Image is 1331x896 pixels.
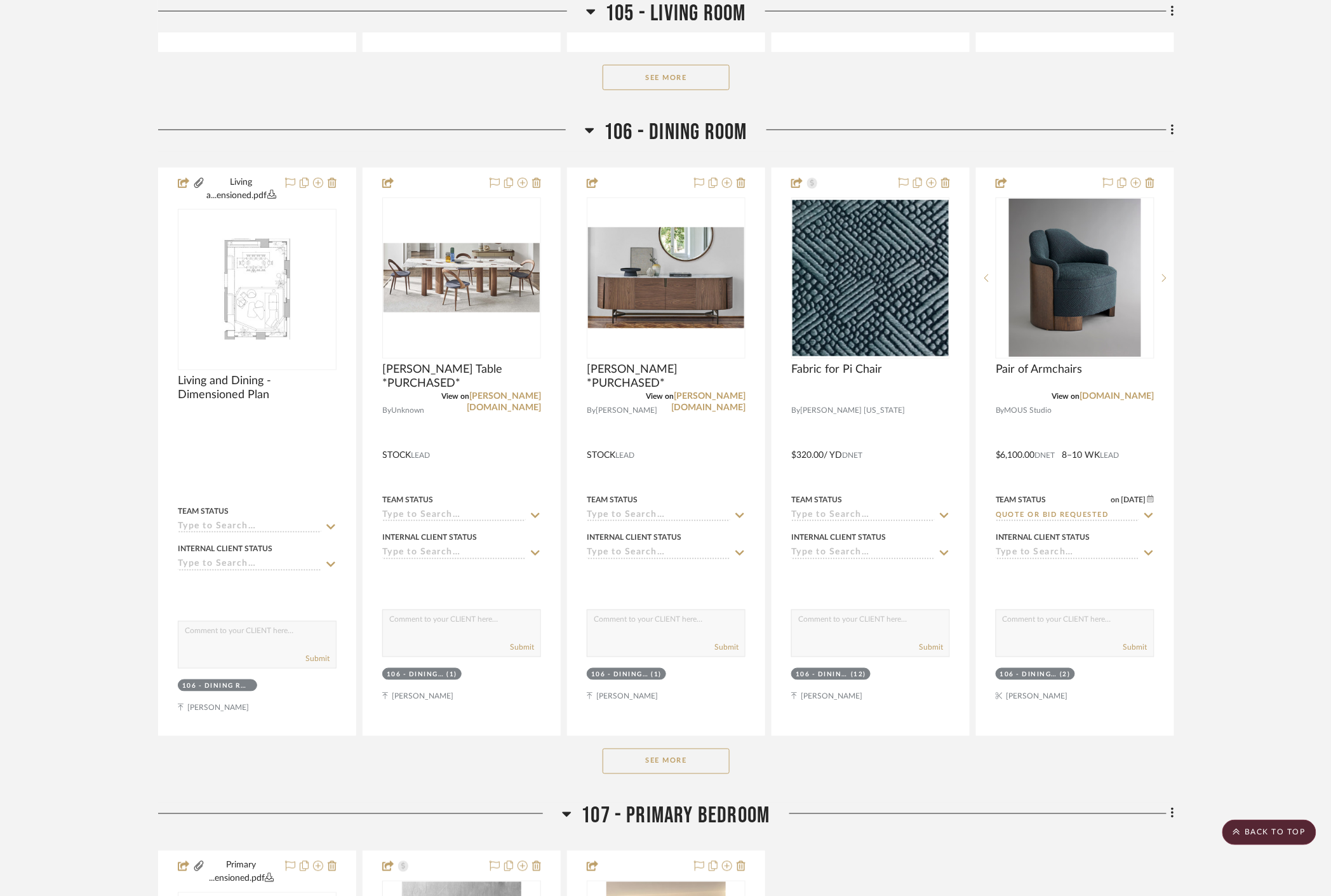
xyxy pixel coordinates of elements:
div: 106 - DINING ROOM [387,670,444,679]
div: (2) [1060,670,1071,679]
span: Unknown [391,405,424,417]
input: Type to Search… [791,510,935,522]
div: 106 - DINING ROOM [591,670,648,679]
div: Team Status [178,505,229,517]
img: Tylsa Credenza *PURCHASED* [588,227,744,329]
button: Submit [305,653,330,664]
a: [PERSON_NAME][DOMAIN_NAME] [467,392,541,412]
input: Type to Search… [996,510,1139,522]
button: Submit [919,641,943,653]
span: [PERSON_NAME] *PURCHASED* [587,363,746,391]
button: Living a...ensioned.pdf [205,176,278,203]
span: 107 - PRIMARY BEDROOM [581,803,770,830]
input: Type to Search… [178,559,321,571]
div: Team Status [996,494,1047,505]
img: Fabric for Pi Chair [793,200,949,356]
span: Living and Dining - Dimensioned Plan [178,374,337,402]
div: 0 [792,198,949,358]
div: (1) [652,670,662,679]
button: Primary ...ensioned.pdf [205,859,278,886]
div: Team Status [791,494,842,505]
div: (1) [447,670,458,679]
div: Internal Client Status [791,532,886,543]
span: By [587,405,596,417]
scroll-to-top-button: BACK TO TOP [1222,820,1316,845]
span: By [996,405,1005,417]
input: Type to Search… [791,547,935,559]
input: Type to Search… [587,510,730,522]
div: Internal Client Status [996,532,1090,543]
span: By [382,405,391,417]
span: View on [646,392,674,400]
input: Type to Search… [178,521,321,533]
div: (12) [851,670,866,679]
div: Internal Client Status [382,532,477,543]
span: Fabric for Pi Chair [791,363,882,377]
button: Submit [510,641,534,653]
img: Living and Dining - Dimensioned Plan [179,239,335,340]
span: By [791,405,800,417]
a: [DOMAIN_NAME] [1080,392,1154,401]
div: 106 - DINING ROOM [796,670,848,679]
input: Type to Search… [996,547,1139,559]
button: Submit [1123,641,1147,653]
button: Submit [714,641,739,653]
span: [DATE] [1120,495,1147,504]
span: MOUS Studio [1005,405,1052,417]
span: [PERSON_NAME] [596,405,657,417]
button: See More [603,65,730,90]
span: View on [441,392,469,400]
input: Type to Search… [382,547,526,559]
div: 106 - DINING ROOM [182,681,250,691]
div: Team Status [587,494,638,505]
img: Pair of Armchairs [1009,199,1142,358]
span: [PERSON_NAME] [US_STATE] [800,405,905,417]
button: See More [603,749,730,774]
div: Internal Client Status [178,543,272,554]
span: 106 - DINING ROOM [604,119,747,146]
span: View on [1052,392,1080,400]
span: on [1111,496,1120,504]
input: Type to Search… [382,510,526,522]
div: Team Status [382,494,433,505]
img: Oswood Table *PURCHASED* [384,243,540,312]
input: Type to Search… [587,547,730,559]
span: [PERSON_NAME] Table *PURCHASED* [382,363,541,391]
div: 106 - DINING ROOM [1000,670,1057,679]
a: [PERSON_NAME][DOMAIN_NAME] [671,392,746,412]
span: Pair of Armchairs [996,363,1083,377]
div: Internal Client Status [587,532,681,543]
